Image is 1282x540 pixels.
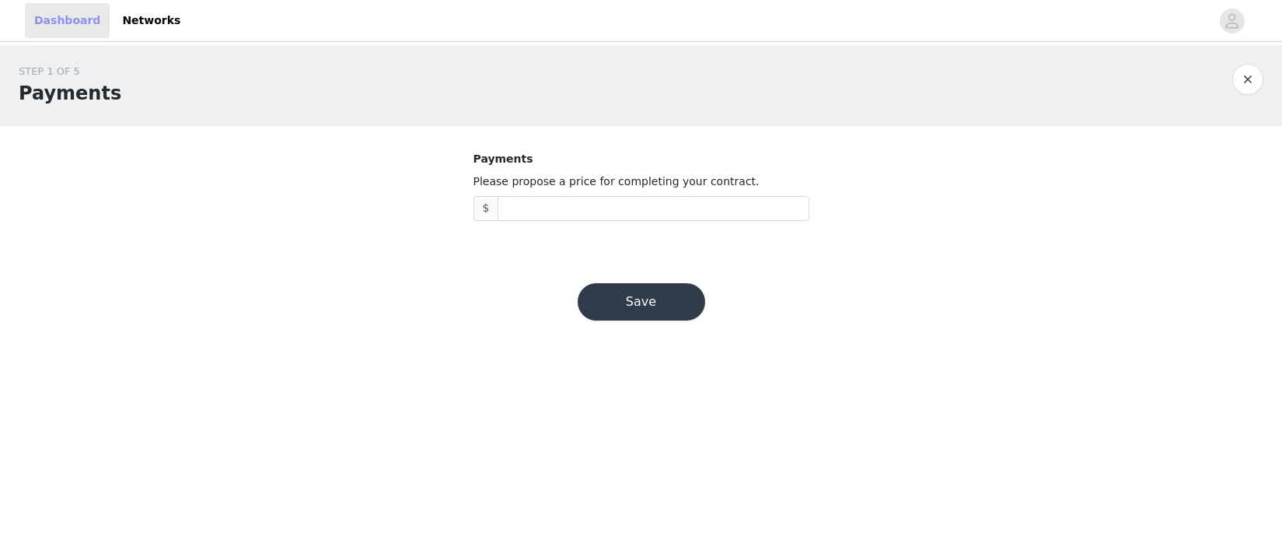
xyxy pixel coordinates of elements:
[19,64,121,79] div: STEP 1 OF 5
[19,79,121,107] h1: Payments
[1224,9,1239,33] div: avatar
[473,151,809,167] p: Payments
[473,196,498,221] span: $
[473,174,809,190] p: Please propose a price for completing your contract.
[25,3,110,38] a: Dashboard
[113,3,190,38] a: Networks
[578,283,705,321] button: Save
